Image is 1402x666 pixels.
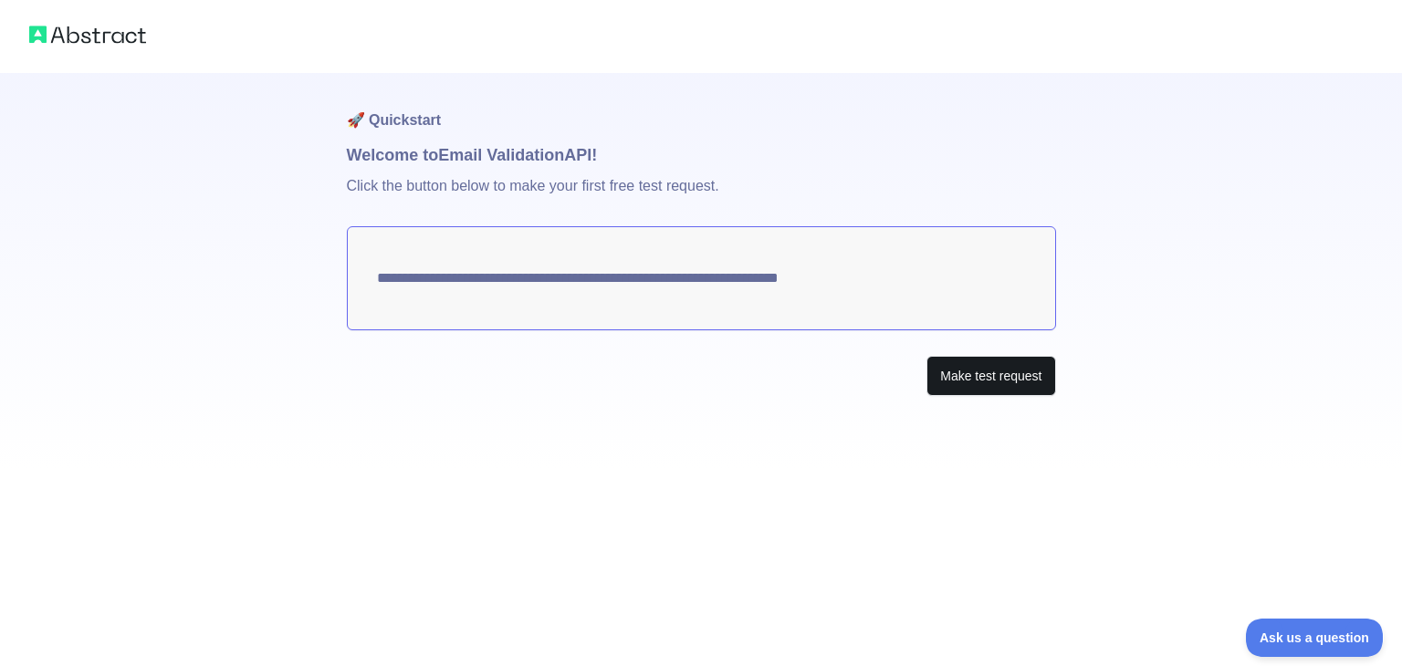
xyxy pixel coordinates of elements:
[1246,619,1384,657] iframe: Toggle Customer Support
[29,22,146,47] img: Abstract logo
[347,73,1056,142] h1: 🚀 Quickstart
[347,142,1056,168] h1: Welcome to Email Validation API!
[926,356,1055,397] button: Make test request
[347,168,1056,226] p: Click the button below to make your first free test request.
